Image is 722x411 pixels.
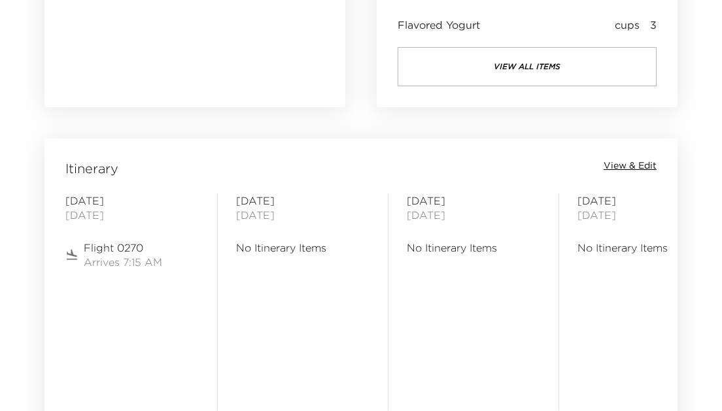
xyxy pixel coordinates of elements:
span: No Itinerary Items [407,240,540,255]
span: Arrives 7:15 AM [84,255,162,269]
span: 3 [650,18,657,49]
span: [DATE] [65,208,199,222]
span: [DATE] [407,208,540,222]
span: [DATE] [577,208,711,222]
button: View & Edit [604,159,657,173]
span: [DATE] [577,193,711,208]
span: No Itinerary Items [577,240,711,255]
span: cups [615,18,640,49]
span: [DATE] [236,208,370,222]
span: Itinerary [65,159,118,178]
span: Flavored Yogurt [398,18,480,32]
button: view all items [398,47,657,86]
span: No Itinerary Items [236,240,370,255]
span: [DATE] [407,193,540,208]
span: Flight 0270 [84,240,162,255]
span: [DATE] [236,193,370,208]
span: [DATE] [65,193,199,208]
